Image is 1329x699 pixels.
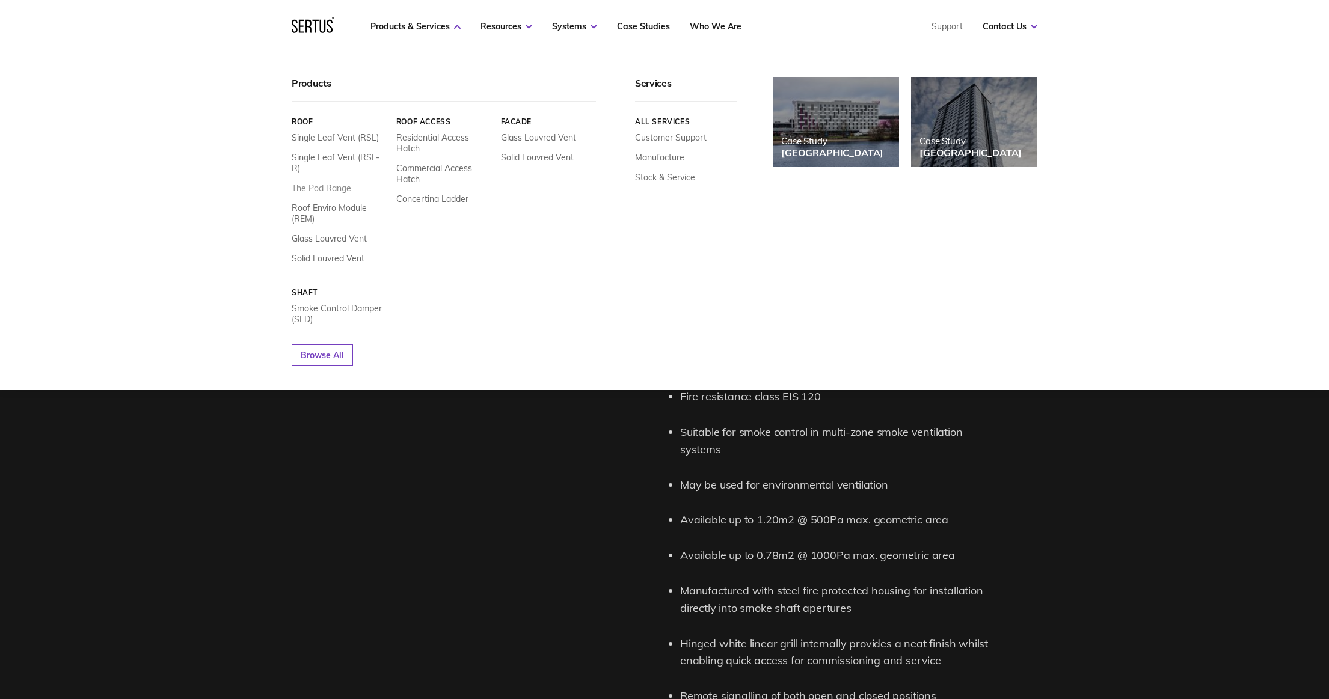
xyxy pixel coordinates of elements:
[480,21,532,32] a: Resources
[690,21,741,32] a: Who We Are
[635,172,695,183] a: Stock & Service
[773,77,899,167] a: Case Study[GEOGRAPHIC_DATA]
[911,77,1037,167] a: Case Study[GEOGRAPHIC_DATA]
[501,117,597,126] a: Facade
[501,132,576,143] a: Glass Louvred Vent
[680,635,993,670] li: Hinged white linear grill internally provides a neat finish whilst enabling quick access for comm...
[396,194,468,204] a: Concertina Ladder
[396,163,492,185] a: Commercial Access Hatch
[292,233,367,244] a: Glass Louvred Vent
[983,21,1037,32] a: Contact Us
[292,303,387,325] a: Smoke Control Damper (SLD)
[617,21,670,32] a: Case Studies
[781,147,883,159] div: [GEOGRAPHIC_DATA]
[919,147,1022,159] div: [GEOGRAPHIC_DATA]
[292,253,364,264] a: Solid Louvred Vent
[370,21,461,32] a: Products & Services
[292,344,353,366] a: Browse All
[680,477,993,494] li: May be used for environmental ventilation
[680,547,993,564] li: Available up to 0.78m2 @ 1000Pa max. geometric area
[292,152,387,174] a: Single Leaf Vent (RSL-R)
[635,132,707,143] a: Customer Support
[680,511,993,529] li: Available up to 1.20m2 @ 500Pa max. geometric area
[552,21,597,32] a: Systems
[781,135,883,147] div: Case Study
[919,135,1022,147] div: Case Study
[635,152,684,163] a: Manufacture
[292,203,387,224] a: Roof Enviro Module (REM)
[680,424,993,459] li: Suitable for smoke control in multi-zone smoke ventilation systems
[292,132,379,143] a: Single Leaf Vent (RSL)
[680,582,993,617] li: Manufactured with steel fire protected housing for installation directly into smoke shaft apertures
[396,132,492,154] a: Residential Access Hatch
[932,21,963,32] a: Support
[292,117,387,126] a: Roof
[292,288,387,297] a: Shaft
[396,117,492,126] a: Roof Access
[501,152,574,163] a: Solid Louvred Vent
[635,77,737,102] div: Services
[292,183,351,194] a: The Pod Range
[292,77,596,102] div: Products
[680,388,993,406] li: Fire resistance class EIS 120
[635,117,737,126] a: All services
